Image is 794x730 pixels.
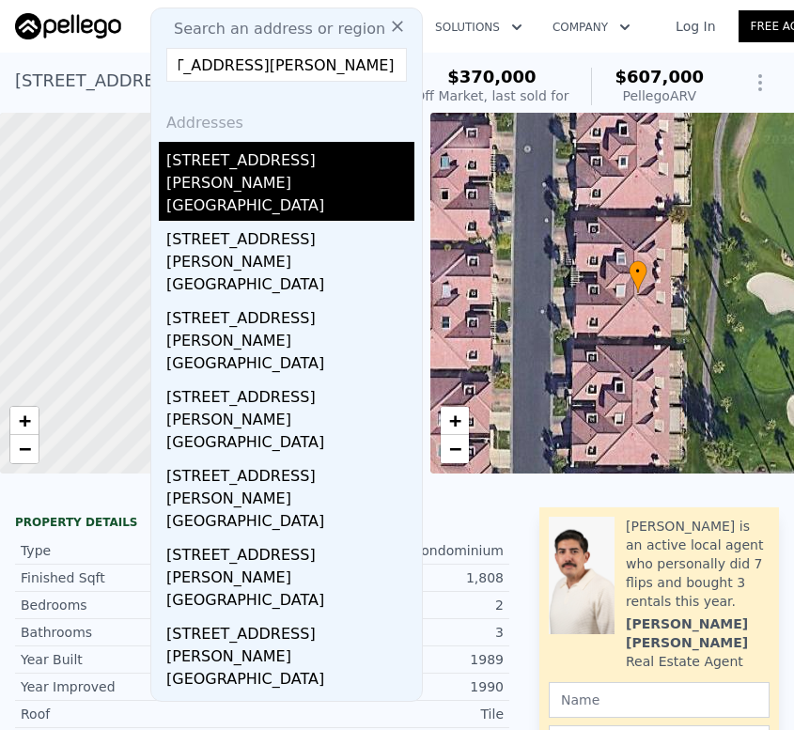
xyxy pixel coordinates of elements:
a: Log In [653,17,738,36]
input: Enter an address, city, region, neighborhood or zip code [166,48,407,82]
div: Year Built [21,650,262,669]
div: Finished Sqft [21,568,262,587]
a: Zoom out [441,435,469,463]
div: [STREET_ADDRESS] , Palm Desert , CA 92211 [15,68,384,94]
div: Off Market, last sold for [414,86,568,105]
button: Show Options [741,64,779,101]
div: Type [21,541,262,560]
button: Solutions [420,10,537,44]
div: Addresses [159,97,414,142]
div: [STREET_ADDRESS][PERSON_NAME] [166,536,414,589]
div: [GEOGRAPHIC_DATA] [166,431,414,458]
div: [STREET_ADDRESS][PERSON_NAME] [166,142,414,194]
div: Tile [262,705,504,723]
img: Pellego [15,13,121,39]
span: + [19,409,31,432]
span: • [629,263,647,280]
div: Pellego ARV [615,86,704,105]
div: [GEOGRAPHIC_DATA] [166,589,414,615]
div: [PERSON_NAME] [PERSON_NAME] [626,614,770,652]
div: [STREET_ADDRESS][PERSON_NAME] [166,300,414,352]
div: [GEOGRAPHIC_DATA] [166,273,414,300]
span: + [448,409,460,432]
div: Property details [15,515,509,530]
span: $370,000 [447,67,537,86]
a: Zoom out [10,435,39,463]
button: Company [537,10,646,44]
div: [STREET_ADDRESS][PERSON_NAME] [166,458,414,510]
div: Real Estate Agent [626,652,743,671]
div: [GEOGRAPHIC_DATA] [166,668,414,694]
div: [PERSON_NAME] is an active local agent who personally did 7 flips and bought 3 rentals this year. [626,517,770,611]
span: − [448,437,460,460]
div: Bathrooms [21,623,262,642]
div: Bedrooms [21,596,262,614]
a: Zoom in [10,407,39,435]
div: [STREET_ADDRESS][PERSON_NAME] [166,615,414,668]
div: Year Improved [21,677,262,696]
span: − [19,437,31,460]
div: • [629,260,647,293]
input: Name [549,682,770,718]
div: [GEOGRAPHIC_DATA] [166,194,414,221]
div: Roof [21,705,262,723]
span: Search an address or region [159,18,385,40]
div: [STREET_ADDRESS][PERSON_NAME] [166,379,414,431]
div: [GEOGRAPHIC_DATA] [166,352,414,379]
div: [STREET_ADDRESS][PERSON_NAME] [166,221,414,273]
span: $607,000 [615,67,704,86]
div: [GEOGRAPHIC_DATA] [166,510,414,536]
a: Zoom in [441,407,469,435]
